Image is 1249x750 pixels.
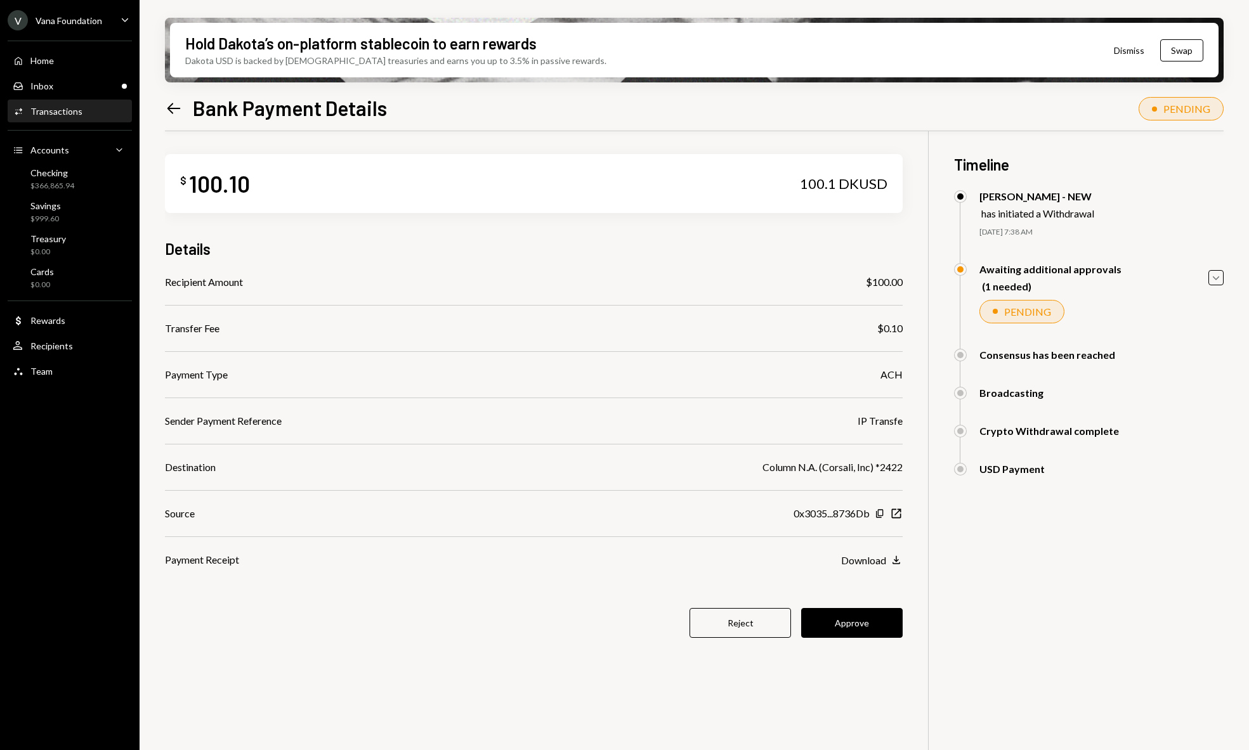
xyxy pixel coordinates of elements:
div: Transactions [30,106,82,117]
div: Recipient Amount [165,275,243,290]
div: Inbox [30,81,53,91]
div: Crypto Withdrawal complete [979,425,1119,437]
div: Column N.A. (Corsali, Inc) *2422 [762,460,903,475]
button: Dismiss [1098,36,1160,65]
a: Rewards [8,309,132,332]
div: $0.00 [30,247,66,257]
div: Vana Foundation [36,15,102,26]
a: Recipients [8,334,132,357]
div: PENDING [1004,306,1051,318]
div: Sender Payment Reference [165,413,282,429]
div: $366,865.94 [30,181,74,191]
div: [PERSON_NAME] - NEW [979,190,1094,202]
div: PENDING [1163,103,1210,115]
div: Team [30,366,53,377]
div: 100.1 DKUSD [800,175,887,193]
div: Dakota USD is backed by [DEMOGRAPHIC_DATA] treasuries and earns you up to 3.5% in passive rewards. [185,54,606,67]
div: $ [180,174,186,187]
button: Swap [1160,39,1203,61]
h3: Details [165,238,211,259]
a: Cards$0.00 [8,262,132,293]
div: $100.00 [866,275,903,290]
a: Treasury$0.00 [8,230,132,260]
div: $0.00 [30,280,54,290]
div: Source [165,506,195,521]
div: Savings [30,200,61,211]
div: Awaiting additional approvals [979,263,1121,275]
div: $999.60 [30,214,61,224]
div: Recipients [30,340,73,351]
div: Treasury [30,233,66,244]
a: Accounts [8,138,132,161]
div: (1 needed) [982,280,1121,292]
button: Approve [801,608,903,638]
div: 100.10 [189,169,250,198]
div: Transfer Fee [165,321,219,336]
a: Savings$999.60 [8,197,132,227]
div: ACH [880,367,903,382]
div: Cards [30,266,54,277]
div: [DATE] 7:38 AM [979,227,1224,238]
div: Payment Receipt [165,552,239,567]
div: IP Transfe [858,413,903,429]
div: 0x3035...8736Db [794,506,870,521]
div: has initiated a Withdrawal [981,207,1094,219]
button: Reject [690,608,791,638]
div: Payment Type [165,367,228,382]
a: Home [8,49,132,72]
div: Destination [165,460,216,475]
h1: Bank Payment Details [193,95,387,120]
a: Inbox [8,74,132,97]
a: Team [8,359,132,382]
div: V [8,10,28,30]
div: Consensus has been reached [979,349,1115,361]
h3: Timeline [954,154,1224,175]
div: Rewards [30,315,65,326]
div: Accounts [30,145,69,155]
div: Hold Dakota’s on-platform stablecoin to earn rewards [185,33,537,54]
div: Checking [30,167,74,178]
div: USD Payment [979,463,1045,475]
div: Home [30,55,54,66]
div: Broadcasting [979,387,1043,399]
div: Download [841,554,886,566]
a: Transactions [8,100,132,122]
a: Checking$366,865.94 [8,164,132,194]
div: $0.10 [877,321,903,336]
button: Download [841,553,903,567]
